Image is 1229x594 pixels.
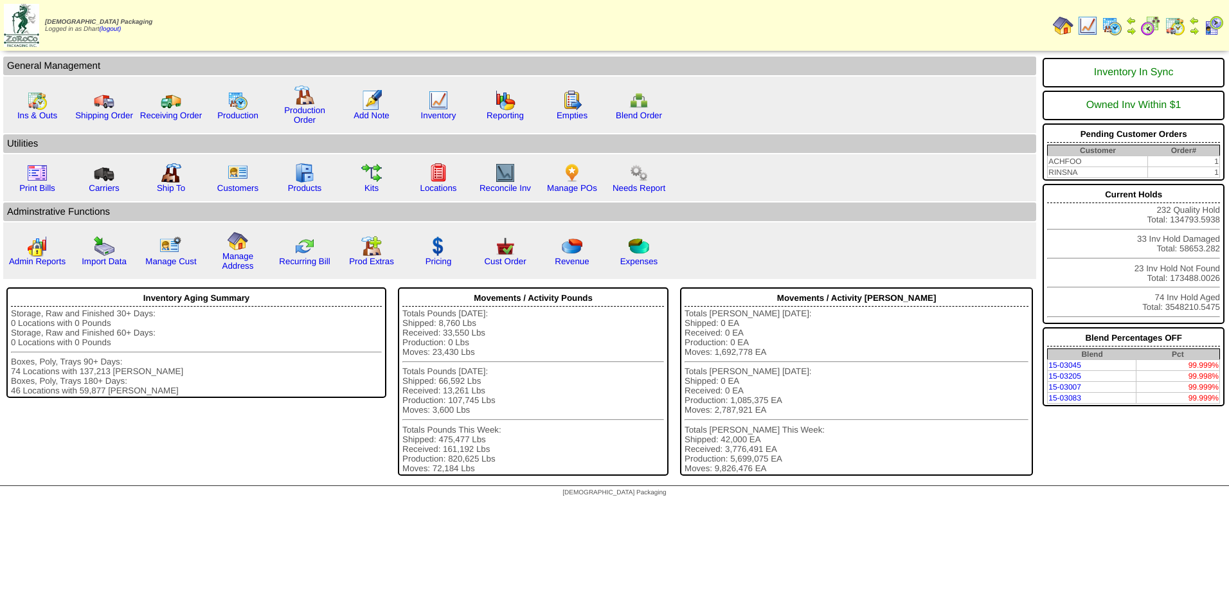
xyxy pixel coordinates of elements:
[361,163,382,183] img: workflow.gif
[1048,167,1148,178] td: RINSNA
[9,256,66,266] a: Admin Reports
[17,111,57,120] a: Ins & Outs
[420,183,456,193] a: Locations
[562,163,582,183] img: po.png
[1048,349,1136,360] th: Blend
[159,236,183,256] img: managecust.png
[613,183,665,193] a: Needs Report
[685,309,1028,473] div: Totals [PERSON_NAME] [DATE]: Shipped: 0 EA Received: 0 EA Production: 0 EA Moves: 1,692,778 EA To...
[616,111,662,120] a: Blend Order
[1136,382,1220,393] td: 99.999%
[1136,360,1220,371] td: 99.999%
[495,236,516,256] img: cust_order.png
[629,163,649,183] img: workflow.png
[349,256,394,266] a: Prod Extras
[1148,145,1220,156] th: Order#
[1189,15,1199,26] img: arrowleft.gif
[161,90,181,111] img: truck2.gif
[629,236,649,256] img: pie_chart2.png
[288,183,322,193] a: Products
[1053,15,1073,36] img: home.gif
[562,236,582,256] img: pie_chart.png
[222,251,254,271] a: Manage Address
[428,90,449,111] img: line_graph.gif
[1189,26,1199,36] img: arrowright.gif
[157,183,185,193] a: Ship To
[620,256,658,266] a: Expenses
[94,90,114,111] img: truck.gif
[294,236,315,256] img: reconcile.gif
[402,309,664,473] div: Totals Pounds [DATE]: Shipped: 8,760 Lbs Received: 33,550 Lbs Production: 0 Lbs Moves: 23,430 Lbs...
[421,111,456,120] a: Inventory
[364,183,379,193] a: Kits
[1043,184,1225,324] div: 232 Quality Hold Total: 134793.5938 33 Inv Hold Damaged Total: 58653.282 23 Inv Hold Not Found To...
[555,256,589,266] a: Revenue
[4,4,39,47] img: zoroco-logo-small.webp
[495,90,516,111] img: graph.gif
[1048,145,1148,156] th: Customer
[3,203,1036,221] td: Adminstrative Functions
[1136,371,1220,382] td: 99.998%
[487,111,524,120] a: Reporting
[428,236,449,256] img: dollar.gif
[1048,372,1081,381] a: 15-03205
[82,256,127,266] a: Import Data
[217,183,258,193] a: Customers
[145,256,196,266] a: Manage Cust
[1148,167,1220,178] td: 1
[1047,186,1220,203] div: Current Holds
[27,236,48,256] img: graph2.png
[1047,126,1220,143] div: Pending Customer Orders
[547,183,597,193] a: Manage POs
[100,26,121,33] a: (logout)
[11,290,382,307] div: Inventory Aging Summary
[3,134,1036,153] td: Utilities
[45,19,152,33] span: Logged in as Dhart
[294,85,315,105] img: factory.gif
[361,236,382,256] img: prodextras.gif
[402,290,664,307] div: Movements / Activity Pounds
[1140,15,1161,36] img: calendarblend.gif
[354,111,390,120] a: Add Note
[94,163,114,183] img: truck3.gif
[161,163,181,183] img: factory2.gif
[426,256,452,266] a: Pricing
[3,57,1036,75] td: General Management
[1047,93,1220,118] div: Owned Inv Within $1
[284,105,325,125] a: Production Order
[217,111,258,120] a: Production
[685,290,1028,307] div: Movements / Activity [PERSON_NAME]
[1126,15,1136,26] img: arrowleft.gif
[495,163,516,183] img: line_graph2.gif
[629,90,649,111] img: network.png
[562,90,582,111] img: workorder.gif
[557,111,588,120] a: Empties
[228,163,248,183] img: customers.gif
[89,183,119,193] a: Carriers
[1136,349,1220,360] th: Pct
[1048,382,1081,392] a: 15-03007
[1047,60,1220,85] div: Inventory In Sync
[1136,393,1220,404] td: 99.999%
[11,309,382,395] div: Storage, Raw and Finished 30+ Days: 0 Locations with 0 Pounds Storage, Raw and Finished 60+ Days:...
[27,90,48,111] img: calendarinout.gif
[480,183,531,193] a: Reconcile Inv
[228,231,248,251] img: home.gif
[1126,26,1136,36] img: arrowright.gif
[75,111,133,120] a: Shipping Order
[562,489,666,496] span: [DEMOGRAPHIC_DATA] Packaging
[1047,330,1220,346] div: Blend Percentages OFF
[1102,15,1122,36] img: calendarprod.gif
[94,236,114,256] img: import.gif
[140,111,202,120] a: Receiving Order
[294,163,315,183] img: cabinet.gif
[1077,15,1098,36] img: line_graph.gif
[484,256,526,266] a: Cust Order
[279,256,330,266] a: Recurring Bill
[1203,15,1224,36] img: calendarcustomer.gif
[27,163,48,183] img: invoice2.gif
[1148,156,1220,167] td: 1
[1048,361,1081,370] a: 15-03045
[1048,393,1081,402] a: 15-03083
[361,90,382,111] img: orders.gif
